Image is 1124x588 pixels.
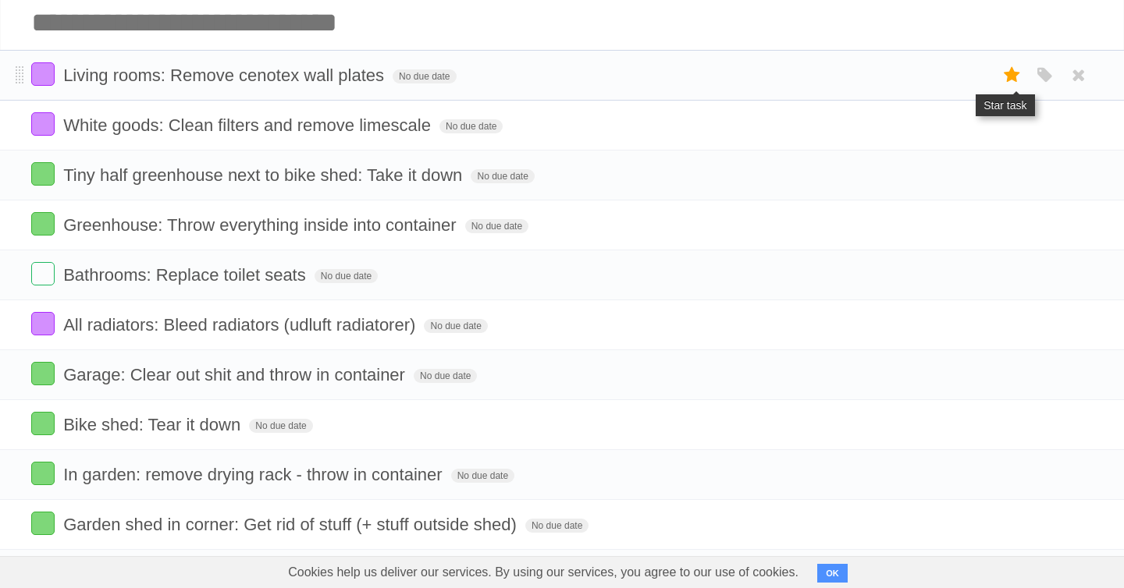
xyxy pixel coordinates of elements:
[393,69,456,83] span: No due date
[272,557,814,588] span: Cookies help us deliver our services. By using our services, you agree to our use of cookies.
[63,315,419,335] span: All radiators: Bleed radiators (udluft radiatorer)
[31,412,55,435] label: Done
[31,512,55,535] label: Done
[63,215,460,235] span: Greenhouse: Throw everything inside into container
[31,262,55,285] label: Done
[31,62,55,86] label: Done
[315,269,378,283] span: No due date
[63,515,521,534] span: Garden shed in corner: Get rid of stuff (+ stuff outside shed)
[31,462,55,485] label: Done
[465,219,528,233] span: No due date
[63,265,310,285] span: Bathrooms: Replace toilet seats
[63,165,466,185] span: Tiny half greenhouse next to bike shed: Take it down
[249,419,312,433] span: No due date
[31,362,55,385] label: Done
[63,415,244,434] span: Bike shed: Tear it down
[31,112,55,136] label: Done
[451,469,514,483] span: No due date
[31,312,55,335] label: Done
[31,162,55,186] label: Done
[31,212,55,236] label: Done
[63,66,388,85] span: Living rooms: Remove cenotex wall plates
[525,519,589,533] span: No due date
[817,564,848,583] button: OK
[63,365,409,384] span: Garage: Clear out shit and throw in container
[63,115,435,135] span: White goods: Clean filters and remove limescale
[471,169,534,183] span: No due date
[439,119,503,133] span: No due date
[414,369,477,383] span: No due date
[998,62,1027,88] label: Star task
[424,319,487,333] span: No due date
[63,465,446,484] span: In garden: remove drying rack - throw in container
